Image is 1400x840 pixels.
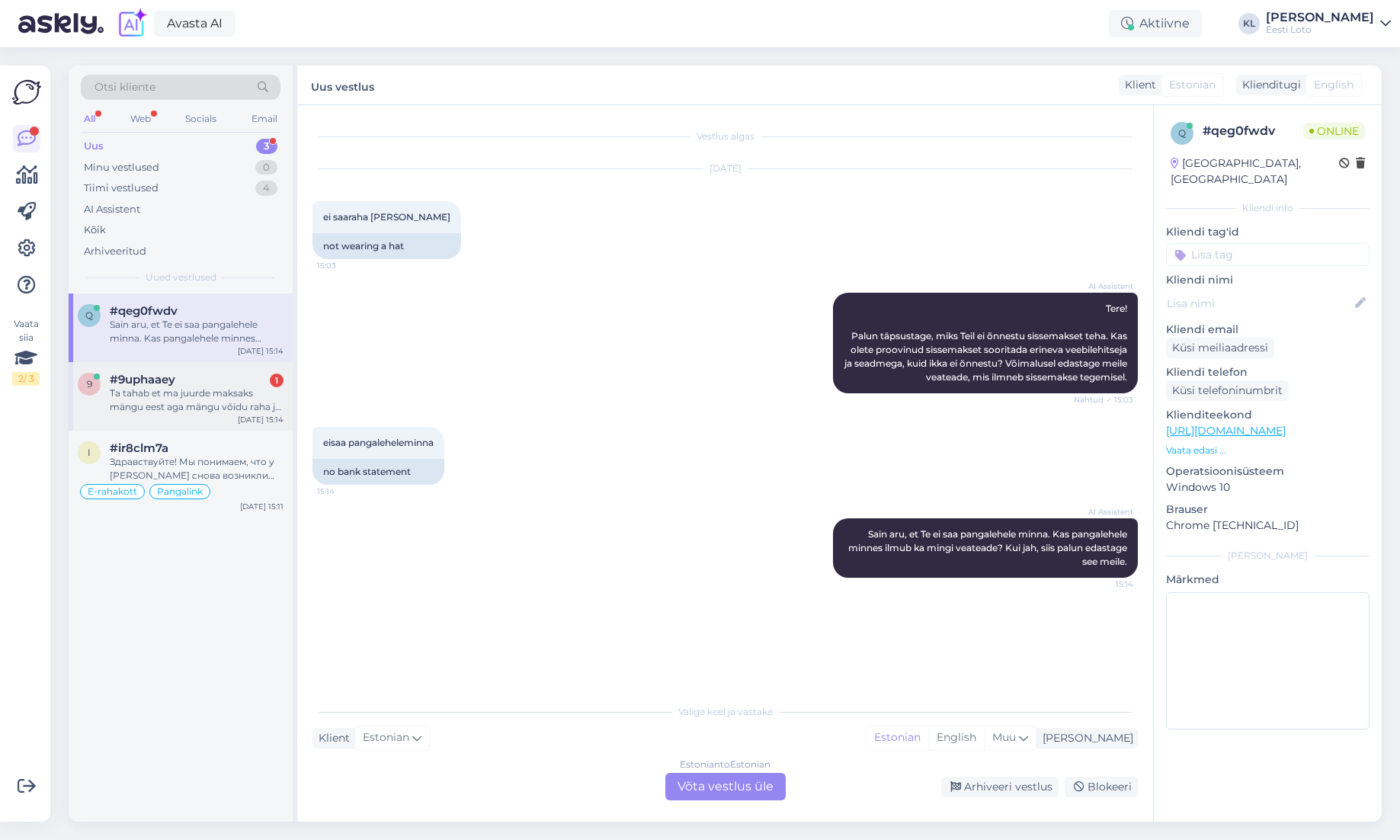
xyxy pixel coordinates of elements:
[848,528,1129,567] span: Sain aru, et Te ei saa pangalehele minna. Kas pangalehele minnes ilmub ka mingi veateade? Kui jah...
[1109,10,1202,37] div: Aktiivne
[1166,479,1370,495] p: Windows 10
[270,374,284,387] div: 1
[1166,380,1289,401] div: Küsi telefoninumbrit
[85,309,93,321] span: q
[1266,24,1374,36] div: Eesti Loto
[12,317,40,386] div: Vaata siia
[110,373,175,386] span: #9uphaaey
[110,304,178,318] span: #qeg0fwdv
[1314,77,1354,93] span: English
[312,459,444,485] div: no bank statement
[1166,463,1370,479] p: Operatsioonisüsteem
[1076,579,1133,590] span: 15:14
[317,486,374,497] span: 15:14
[312,233,461,259] div: not wearing a hat
[665,773,786,800] div: Võta vestlus üle
[1166,364,1370,380] p: Kliendi telefon
[88,447,91,458] span: i
[255,160,277,175] div: 0
[1166,549,1370,563] div: [PERSON_NAME]
[116,8,148,40] img: explore-ai
[1167,295,1352,312] input: Lisa nimi
[154,11,235,37] a: Avasta AI
[928,726,984,749] div: English
[1303,123,1365,139] span: Online
[1178,127,1186,139] span: q
[1166,338,1274,358] div: Küsi meiliaadressi
[1065,777,1138,797] div: Blokeeri
[1166,322,1370,338] p: Kliendi email
[311,75,374,95] label: Uus vestlus
[248,109,280,129] div: Email
[1076,506,1133,518] span: AI Assistent
[110,455,284,483] div: Здравствуйте! Мы понимаем, что у [PERSON_NAME] снова возникли проблемы с оплатой через [GEOGRAPHI...
[1036,730,1133,746] div: [PERSON_NAME]
[1171,155,1339,188] div: [GEOGRAPHIC_DATA], [GEOGRAPHIC_DATA]
[1074,394,1133,406] span: Nähtud ✓ 15:03
[867,726,928,749] div: Estonian
[146,271,216,284] span: Uued vestlused
[992,730,1016,744] span: Muu
[110,318,284,345] div: Sain aru, et Te ei saa pangalehele minna. Kas pangalehele minnes ilmub ka mingi veateade? Kui jah...
[1203,122,1303,140] div: # qeg0fwdv
[312,130,1138,143] div: Vestlus algas
[84,244,146,259] div: Arhiveeritud
[84,139,104,154] div: Uus
[312,705,1138,719] div: Valige keel ja vastake
[87,378,92,390] span: 9
[1166,224,1370,240] p: Kliendi tag'id
[1119,77,1156,93] div: Klient
[941,777,1059,797] div: Arhiveeri vestlus
[255,181,277,196] div: 4
[1266,11,1391,36] a: [PERSON_NAME]Eesti Loto
[182,109,219,129] div: Socials
[256,139,277,154] div: 3
[312,162,1138,175] div: [DATE]
[238,345,284,357] div: [DATE] 15:14
[1166,243,1370,266] input: Lisa tag
[1166,407,1370,423] p: Klienditeekond
[127,109,154,129] div: Web
[12,78,41,107] img: Askly Logo
[110,386,284,414] div: Ta tahab et ma juurde maksaks mängu eest aga mängu võidu raha jäi saamata [PERSON_NAME] tehniline...
[240,501,284,512] div: [DATE] 15:11
[157,487,203,496] span: Pangalink
[312,730,350,746] div: Klient
[84,223,106,238] div: Kõik
[317,260,374,271] span: 15:03
[84,160,159,175] div: Minu vestlused
[110,441,168,455] span: #ir8clm7a
[1166,518,1370,534] p: Chrome [TECHNICAL_ID]
[1236,77,1301,93] div: Klienditugi
[680,758,770,771] div: Estonian to Estonian
[81,109,98,129] div: All
[1166,424,1286,438] a: [URL][DOMAIN_NAME]
[95,79,155,95] span: Otsi kliente
[323,437,434,448] span: eisaa pangaleheleminna
[1238,13,1260,34] div: KL
[323,211,450,223] span: ei saaraha [PERSON_NAME]
[1166,572,1370,588] p: Märkmed
[88,487,137,496] span: E-rahakott
[238,414,284,425] div: [DATE] 15:14
[1166,272,1370,288] p: Kliendi nimi
[1166,444,1370,457] p: Vaata edasi ...
[84,181,159,196] div: Tiimi vestlused
[1166,502,1370,518] p: Brauser
[1166,201,1370,215] div: Kliendi info
[1169,77,1216,93] span: Estonian
[363,729,409,746] span: Estonian
[1076,281,1133,292] span: AI Assistent
[84,202,140,217] div: AI Assistent
[1266,11,1374,24] div: [PERSON_NAME]
[12,372,40,386] div: 2 / 3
